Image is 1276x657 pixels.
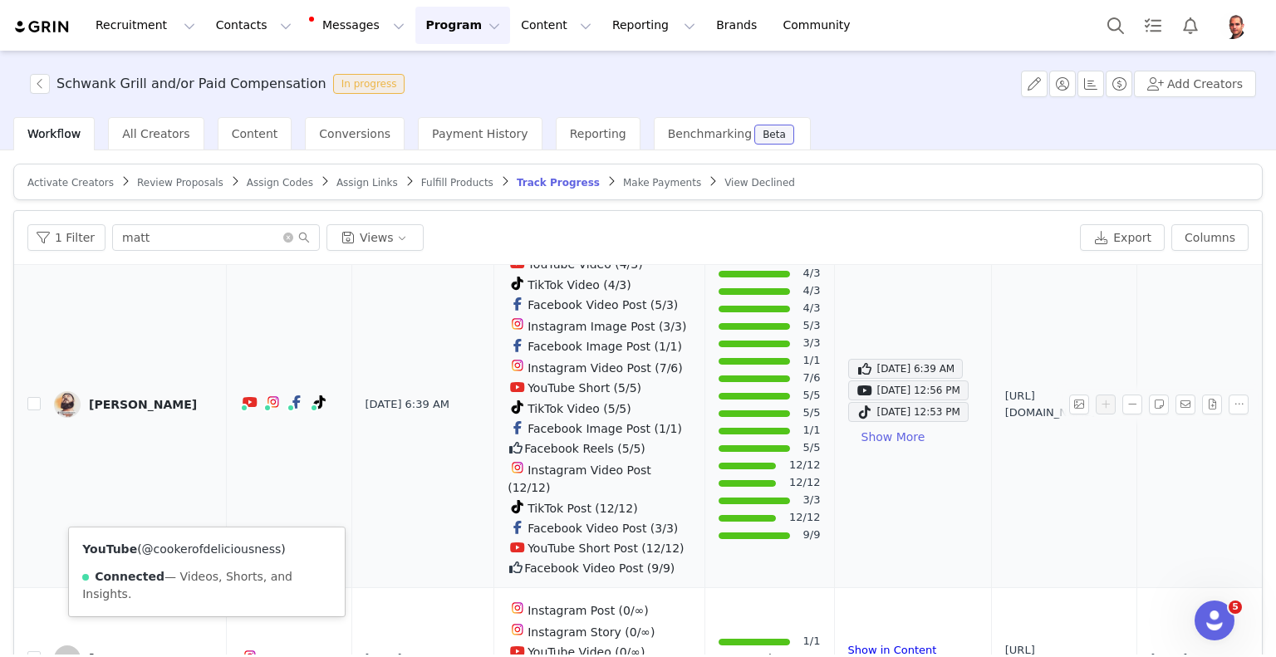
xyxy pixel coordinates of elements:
[1080,224,1165,251] button: Export
[803,282,821,300] a: 4/3
[528,422,682,435] span: Facebook Image Post (1/1)
[856,402,960,422] div: [DATE] 12:53 PM
[528,522,678,535] span: Facebook Video Post (3/3)
[1171,224,1249,251] button: Columns
[283,233,293,243] i: icon: close-circle
[421,177,493,189] span: Fulfill Products
[773,7,868,44] a: Community
[803,492,821,509] a: 3/3
[528,502,637,515] span: TikTok Post (12/12)
[803,387,821,404] a: 5/5
[528,278,631,292] span: TikTok Video (4/3)
[1195,601,1234,640] iframe: Intercom live chat
[789,509,820,527] a: 12/12
[82,570,292,601] span: — Videos, Shorts, and Insights.
[336,177,398,189] span: Assign Links
[56,74,326,94] h3: Schwank Grill and/or Paid Compensation
[415,7,510,44] button: Program
[803,404,821,422] a: 5/5
[803,335,821,352] a: 3/3
[803,633,821,650] a: 1/1
[137,542,286,556] span: ( )
[856,359,955,379] div: [DATE] 6:39 AM
[54,391,213,418] a: [PERSON_NAME]
[528,320,686,333] span: Instagram Image Post (3/3)
[528,361,683,375] span: Instagram Video Post (7/6)
[511,601,524,615] img: instagram.svg
[142,542,282,556] a: @cookerofdeliciousness
[112,224,320,251] input: Search...
[528,625,655,639] span: Instagram Story (0/∞)
[623,177,701,189] span: Make Payments
[511,7,601,44] button: Content
[319,127,390,140] span: Conversions
[528,381,641,395] span: YouTube Short (5/5)
[1172,7,1209,44] button: Notifications
[524,561,675,575] span: Facebook Video Post (9/9)
[86,7,205,44] button: Recruitment
[1220,12,1246,39] img: 426d1f59-a82a-4e4b-8678-689c9bc0b4af.png
[1097,7,1134,44] button: Search
[511,317,524,331] img: instagram.svg
[333,74,405,94] span: In progress
[803,265,821,282] a: 4/3
[803,352,821,370] a: 1/1
[517,177,600,189] span: Track Progress
[511,461,524,474] img: instagram.svg
[302,7,415,44] button: Messages
[570,127,626,140] span: Reporting
[27,127,81,140] span: Workflow
[206,7,302,44] button: Contacts
[511,623,524,636] img: instagram.svg
[137,177,223,189] span: Review Proposals
[848,424,939,450] button: Show More
[789,474,820,492] a: 12/12
[511,359,524,372] img: instagram.svg
[528,542,684,555] span: YouTube Short Post (12/12)
[267,395,280,409] img: instagram.svg
[27,224,106,251] button: 1 Filter
[298,232,310,243] i: icon: search
[763,130,786,140] div: Beta
[668,127,752,140] span: Benchmarking
[1229,601,1242,614] span: 5
[95,570,164,583] strong: Connected
[856,380,960,400] div: [DATE] 12:56 PM
[326,224,424,251] button: Views
[803,300,821,317] a: 4/3
[803,527,821,544] a: 9/9
[508,463,651,494] span: Instagram Video Post (12/12)
[54,391,81,418] img: 91997500-2a21-4699-945b-6f8cdaa5c703.jpg
[1210,12,1263,39] button: Profile
[803,317,821,335] a: 5/3
[602,7,705,44] button: Reporting
[528,604,649,617] span: Instagram Post (0/∞)
[232,127,278,140] span: Content
[13,19,71,35] img: grin logo
[528,340,682,353] span: Facebook Image Post (1/1)
[803,370,821,387] a: 7/6
[528,402,631,415] span: TikTok Video (5/5)
[528,298,678,311] span: Facebook Video Post (5/3)
[524,442,645,455] span: Facebook Reels (5/5)
[122,127,189,140] span: All Creators
[432,127,528,140] span: Payment History
[1005,388,1124,420] span: [URL][DOMAIN_NAME]
[803,422,821,439] a: 1/1
[1135,7,1171,44] a: Tasks
[706,7,772,44] a: Brands
[366,396,450,413] span: [DATE] 6:39 AM
[803,439,821,457] a: 5/5
[82,542,137,556] strong: YouTube
[27,177,114,189] span: Activate Creators
[1134,71,1256,97] button: Add Creators
[247,177,313,189] span: Assign Codes
[789,457,820,474] a: 12/12
[89,398,197,411] div: [PERSON_NAME]
[1175,395,1202,414] span: Send Email
[724,177,795,189] span: View Declined
[30,74,411,94] span: [object Object]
